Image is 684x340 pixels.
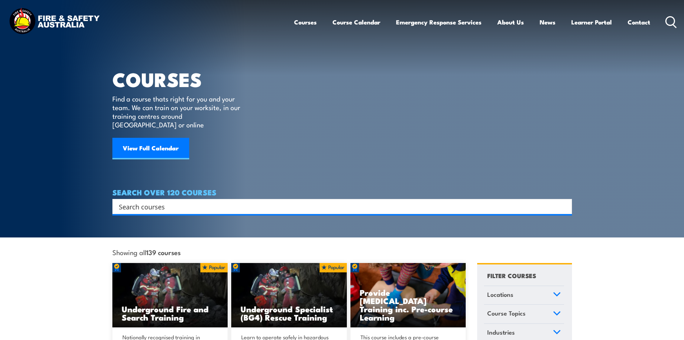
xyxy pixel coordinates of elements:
a: Courses [294,13,317,32]
a: Contact [628,13,650,32]
h3: Underground Specialist (BG4) Rescue Training [241,305,338,321]
span: Showing all [112,248,181,256]
span: Locations [487,290,513,299]
a: Learner Portal [571,13,612,32]
h3: Underground Fire and Search Training [122,305,219,321]
a: Course Calendar [332,13,380,32]
h4: SEARCH OVER 120 COURSES [112,188,572,196]
a: News [540,13,555,32]
a: View Full Calendar [112,138,189,159]
a: Underground Fire and Search Training [112,263,228,328]
strong: 139 courses [146,247,181,257]
button: Search magnifier button [559,201,569,212]
a: Provide [MEDICAL_DATA] Training inc. Pre-course Learning [350,263,466,328]
img: Low Voltage Rescue and Provide CPR [350,263,466,328]
a: About Us [497,13,524,32]
img: Underground mine rescue [231,263,347,328]
a: Underground Specialist (BG4) Rescue Training [231,263,347,328]
h3: Provide [MEDICAL_DATA] Training inc. Pre-course Learning [360,288,457,321]
img: Underground mine rescue [112,263,228,328]
a: Locations [484,286,564,305]
a: Emergency Response Services [396,13,481,32]
p: Find a course thats right for you and your team. We can train on your worksite, in our training c... [112,94,243,129]
form: Search form [120,201,558,212]
a: Course Topics [484,305,564,323]
span: Course Topics [487,308,526,318]
h4: FILTER COURSES [487,271,536,280]
input: Search input [119,201,556,212]
h1: COURSES [112,71,251,87]
span: Industries [487,327,515,337]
